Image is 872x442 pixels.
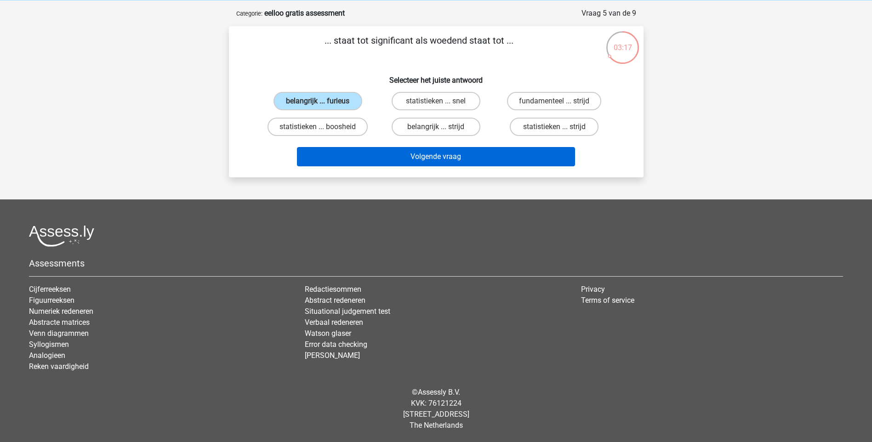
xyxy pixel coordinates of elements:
h6: Selecteer het juiste antwoord [244,68,629,85]
label: belangrijk ... strijd [392,118,480,136]
h5: Assessments [29,258,843,269]
strong: eelloo gratis assessment [264,9,345,17]
a: Reken vaardigheid [29,362,89,371]
label: statistieken ... snel [392,92,480,110]
p: ... staat tot significant als woedend staat tot ... [244,34,594,61]
div: © KVK: 76121224 [STREET_ADDRESS] The Netherlands [22,380,850,438]
label: statistieken ... strijd [510,118,598,136]
a: Verbaal redeneren [305,318,363,327]
a: Numeriek redeneren [29,307,93,316]
a: Error data checking [305,340,367,349]
a: Figuurreeksen [29,296,74,305]
label: belangrijk ... furieus [274,92,362,110]
label: statistieken ... boosheid [268,118,368,136]
a: Assessly B.V. [418,388,460,397]
a: Syllogismen [29,340,69,349]
a: Abstracte matrices [29,318,90,327]
a: Redactiesommen [305,285,361,294]
a: Terms of service [581,296,634,305]
img: Assessly logo [29,225,94,247]
small: Categorie: [236,10,262,17]
a: Venn diagrammen [29,329,89,338]
div: 03:17 [605,30,640,53]
a: Watson glaser [305,329,351,338]
a: Analogieen [29,351,65,360]
a: Abstract redeneren [305,296,365,305]
div: Vraag 5 van de 9 [581,8,636,19]
a: Situational judgement test [305,307,390,316]
a: Privacy [581,285,605,294]
button: Volgende vraag [297,147,575,166]
a: Cijferreeksen [29,285,71,294]
a: [PERSON_NAME] [305,351,360,360]
label: fundamenteel ... strijd [507,92,601,110]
